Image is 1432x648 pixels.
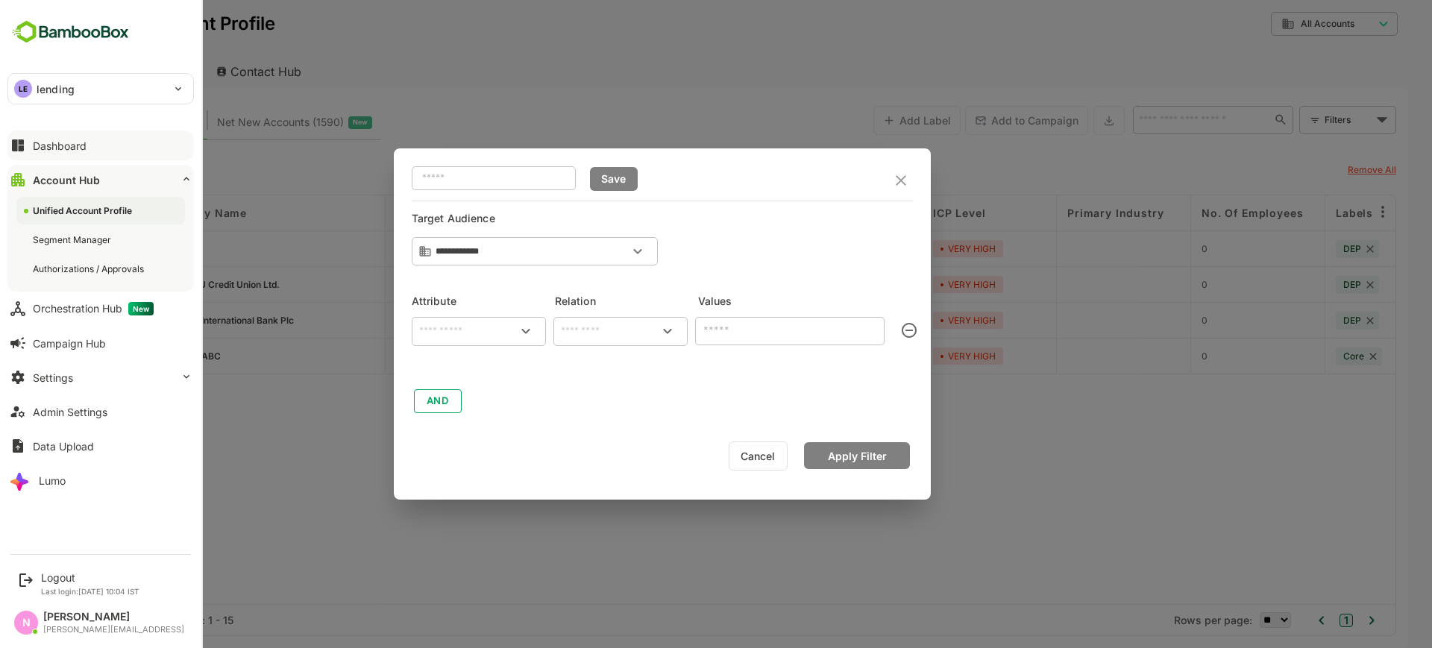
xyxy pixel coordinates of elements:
button: Settings [7,362,194,392]
h6: Relation [503,292,637,310]
button: Open [605,321,626,342]
button: Campaign Hub [7,328,194,358]
div: Settings [33,371,73,384]
button: clear [839,312,875,348]
div: Authorizations / Approvals [33,262,147,275]
img: BambooboxFullLogoMark.5f36c76dfaba33ec1ec1367b70bb1252.svg [7,18,134,46]
div: Lumo [39,474,66,487]
div: Segment Manager [33,233,114,246]
div: [PERSON_NAME][EMAIL_ADDRESS] [43,625,184,635]
span: Save [544,169,580,189]
button: Admin Settings [7,397,194,427]
div: LElending [8,74,193,104]
div: Dashboard [33,139,87,152]
button: Save [538,167,585,191]
button: Orchestration HubNew [7,294,194,324]
div: Orchestration Hub [33,302,154,315]
div: Campaign Hub [33,337,106,350]
h6: Attribute [359,292,494,310]
button: Lumo [7,465,194,495]
button: Apply Filter [752,442,858,469]
span: New [128,302,154,315]
div: Logout [41,571,139,584]
div: N [14,611,38,635]
button: Dashboard [7,130,194,160]
button: close [840,173,858,188]
button: Data Upload [7,431,194,461]
button: Account Hub [7,165,194,195]
h6: Target Audience [359,213,494,231]
div: [PERSON_NAME] [43,611,184,623]
button: Cancel [676,441,735,471]
h6: Values [646,292,861,310]
button: Open [463,321,484,342]
div: Unified Account Profile [33,204,135,217]
div: Admin Settings [33,406,107,418]
div: Data Upload [33,440,94,453]
p: Last login: [DATE] 10:04 IST [41,587,139,596]
button: Open [575,241,596,262]
p: lending [37,81,75,97]
div: LE [14,80,32,98]
div: Account Hub [33,174,100,186]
